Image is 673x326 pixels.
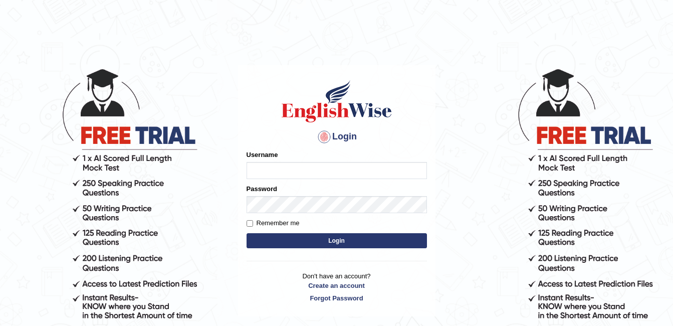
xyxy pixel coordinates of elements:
label: Password [247,184,277,194]
input: Remember me [247,220,253,227]
button: Login [247,233,427,248]
label: Remember me [247,218,300,228]
a: Forgot Password [247,293,427,303]
p: Don't have an account? [247,271,427,302]
label: Username [247,150,278,159]
img: Logo of English Wise sign in for intelligent practice with AI [280,79,394,124]
a: Create an account [247,281,427,290]
h4: Login [247,129,427,145]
